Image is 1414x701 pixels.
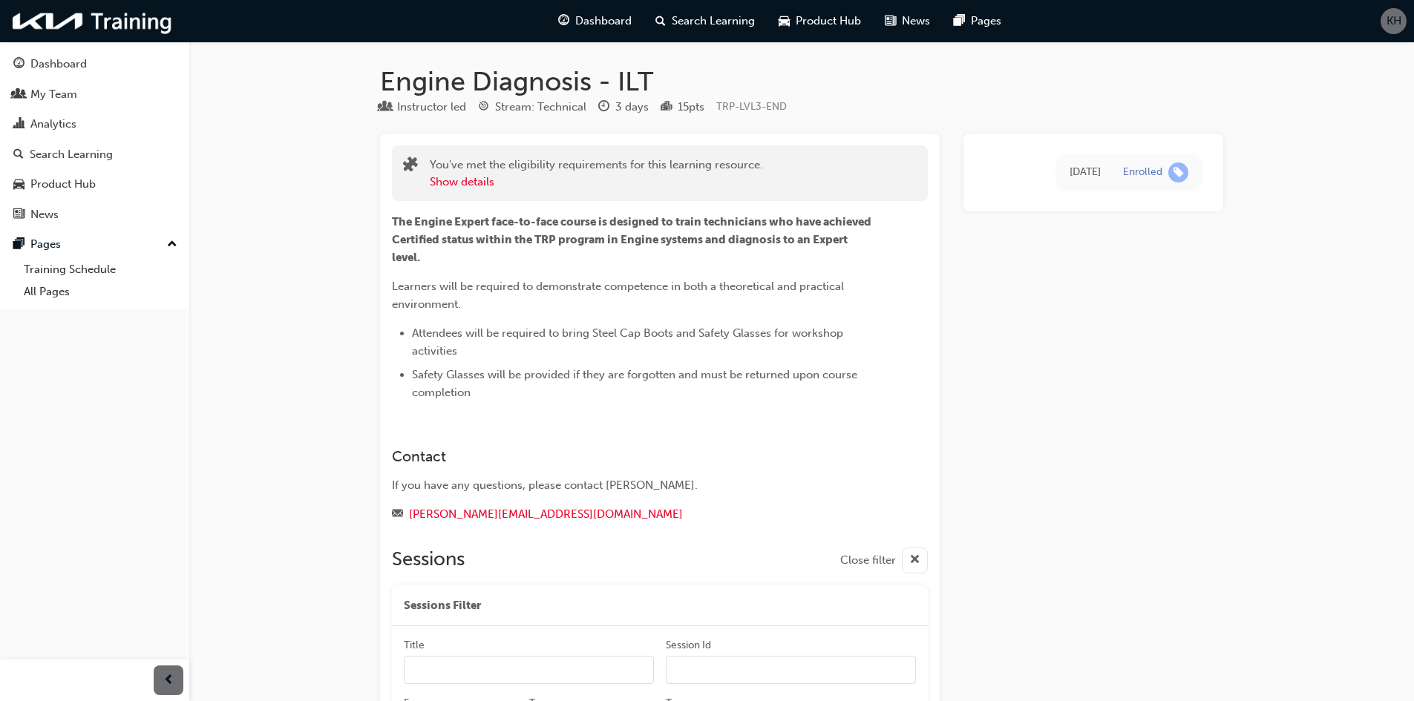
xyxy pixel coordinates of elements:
a: car-iconProduct Hub [767,6,873,36]
div: Stream [478,98,586,116]
span: News [902,13,930,30]
div: News [30,206,59,223]
input: Title [404,656,654,684]
span: Search Learning [672,13,755,30]
div: Stream: Technical [495,99,586,116]
a: search-iconSearch Learning [644,6,767,36]
span: pages-icon [13,238,24,251]
img: kia-training [7,6,178,36]
a: News [6,201,183,228]
div: Analytics [30,116,76,133]
span: learningRecordVerb_ENROLL-icon [1168,162,1188,182]
span: guage-icon [13,58,24,71]
input: Session Id [666,656,916,684]
a: Dashboard [6,50,183,78]
span: search-icon [13,148,24,162]
div: Type [380,98,466,116]
h2: Sessions [392,547,465,573]
div: Title [404,638,425,653]
button: Show details [430,174,494,191]
div: Pages [30,236,61,253]
h3: Contact [392,448,874,465]
span: news-icon [13,208,24,222]
span: podium-icon [661,101,672,114]
span: KH [1387,13,1401,30]
span: email-icon [392,508,403,521]
div: You've met the eligibility requirements for this learning resource. [430,157,763,190]
a: [PERSON_NAME][EMAIL_ADDRESS][DOMAIN_NAME] [409,507,683,521]
span: search-icon [655,12,666,30]
div: Points [661,98,704,116]
a: My Team [6,81,183,108]
span: people-icon [13,88,24,102]
div: Product Hub [30,176,96,193]
button: Close filter [840,547,928,573]
div: Dashboard [30,56,87,73]
h1: Engine Diagnosis - ILT [380,65,1223,98]
a: guage-iconDashboard [546,6,644,36]
a: Analytics [6,111,183,138]
span: Pages [971,13,1001,30]
button: Pages [6,231,183,258]
div: Session Id [666,638,711,653]
span: target-icon [478,101,489,114]
span: Learning resource code [716,100,787,113]
a: Search Learning [6,141,183,168]
span: Close filter [840,552,896,569]
span: Product Hub [796,13,861,30]
span: guage-icon [558,12,569,30]
span: learningResourceType_INSTRUCTOR_LED-icon [380,101,391,114]
a: news-iconNews [873,6,942,36]
div: Duration [598,98,649,116]
span: Attendees will be required to bring Steel Cap Boots and Safety Glasses for workshop activities [412,326,846,358]
span: Learners will be required to demonstrate competence in both a theoretical and practical environment. [392,280,847,311]
a: Product Hub [6,171,183,198]
span: chart-icon [13,118,24,131]
div: Thu Jul 24 2025 22:40:07 GMT+0800 (Australian Western Standard Time) [1070,164,1101,181]
span: news-icon [885,12,896,30]
span: The Engine Expert face-to-face course is designed to train technicians who have achieved Certifie... [392,215,874,264]
button: KH [1381,8,1407,34]
span: Safety Glasses will be provided if they are forgotten and must be returned upon course completion [412,368,860,399]
span: car-icon [13,178,24,191]
div: Instructor led [397,99,466,116]
span: prev-icon [163,671,174,690]
span: cross-icon [909,551,920,570]
a: pages-iconPages [942,6,1013,36]
div: My Team [30,86,77,103]
a: All Pages [18,280,183,303]
button: DashboardMy TeamAnalyticsSearch LearningProduct HubNews [6,47,183,231]
span: pages-icon [954,12,965,30]
span: clock-icon [598,101,609,114]
div: Email [392,505,874,524]
div: If you have any questions, please contact [PERSON_NAME]. [392,477,874,494]
span: car-icon [779,12,790,30]
a: Training Schedule [18,258,183,281]
div: 15 pts [678,99,704,116]
span: up-icon [167,235,177,254]
div: Search Learning [30,146,113,163]
span: Sessions Filter [404,597,481,614]
div: 3 days [615,99,649,116]
span: puzzle-icon [403,158,418,175]
span: Dashboard [575,13,632,30]
div: Enrolled [1123,165,1162,180]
